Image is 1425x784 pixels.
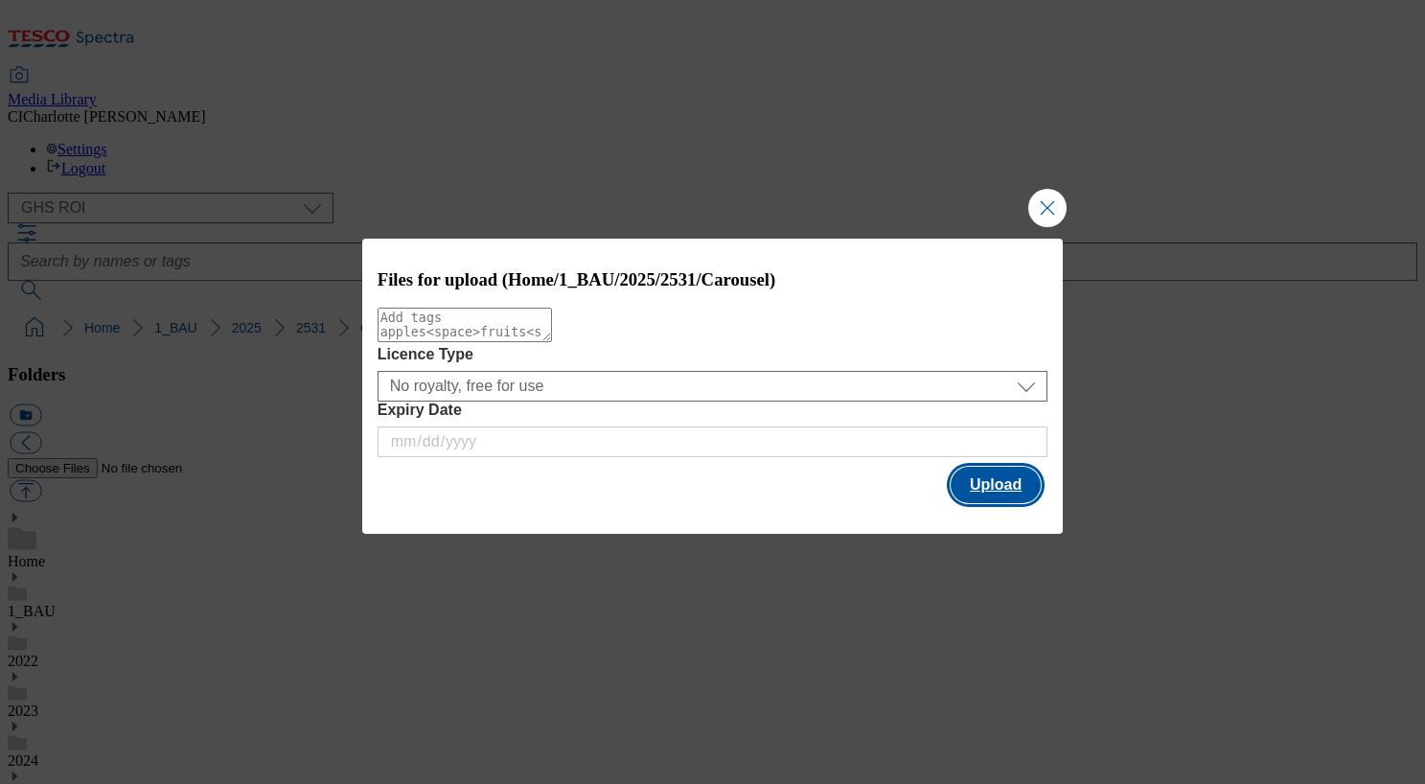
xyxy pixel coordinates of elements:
button: Close Modal [1028,189,1067,227]
div: Modal [362,239,1064,535]
label: Licence Type [378,346,1048,363]
label: Expiry Date [378,402,1048,419]
h3: Files for upload (Home/1_BAU/2025/2531/Carousel) [378,269,1048,290]
button: Upload [951,467,1041,503]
